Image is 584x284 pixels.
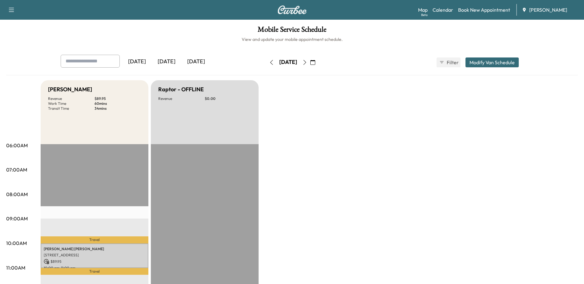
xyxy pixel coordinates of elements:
[6,191,28,198] p: 08:00AM
[48,85,92,94] h5: [PERSON_NAME]
[6,36,578,42] h6: View and update your mobile appointment schedule.
[465,57,519,67] button: Modify Van Schedule
[44,266,145,270] p: 10:00 am - 11:00 am
[41,268,148,275] p: Travel
[48,96,95,101] p: Revenue
[44,253,145,258] p: [STREET_ADDRESS]
[421,13,428,17] div: Beta
[6,26,578,36] h1: Mobile Service Schedule
[44,247,145,251] p: [PERSON_NAME] [PERSON_NAME]
[122,55,152,69] div: [DATE]
[152,55,181,69] div: [DATE]
[95,106,141,111] p: 34 mins
[181,55,211,69] div: [DATE]
[41,236,148,243] p: Travel
[95,101,141,106] p: 60 mins
[6,239,27,247] p: 10:00AM
[158,85,204,94] h5: Raptor - OFFLINE
[6,166,27,173] p: 07:00AM
[277,6,307,14] img: Curbee Logo
[205,96,251,101] p: $ 0.00
[44,259,145,264] p: $ 89.95
[458,6,510,14] a: Book New Appointment
[529,6,567,14] span: [PERSON_NAME]
[48,101,95,106] p: Work Time
[48,106,95,111] p: Transit Time
[433,6,453,14] a: Calendar
[6,215,28,222] p: 09:00AM
[447,59,458,66] span: Filter
[95,96,141,101] p: $ 89.95
[279,58,297,66] div: [DATE]
[437,57,461,67] button: Filter
[6,264,25,271] p: 11:00AM
[6,142,28,149] p: 06:00AM
[158,96,205,101] p: Revenue
[418,6,428,14] a: MapBeta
